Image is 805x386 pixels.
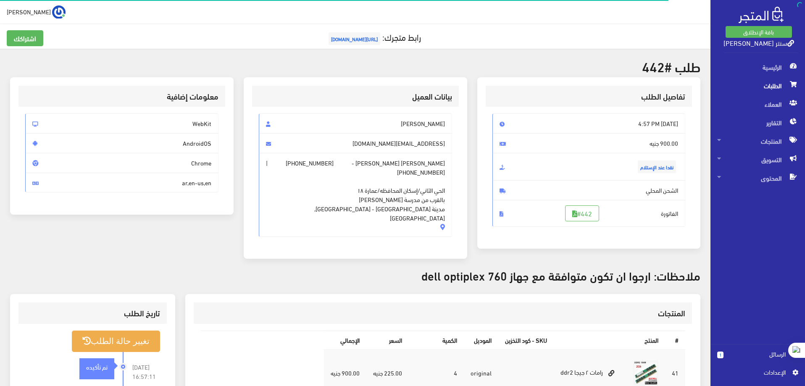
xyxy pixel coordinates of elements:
[710,95,805,113] a: العملاء
[259,113,452,134] span: [PERSON_NAME]
[259,92,452,100] h3: بيانات العميل
[366,331,409,349] th: السعر
[259,153,452,237] span: [PERSON_NAME] [PERSON_NAME] - |
[492,180,686,200] span: الشحن المحلي
[723,37,794,49] a: سنتر [PERSON_NAME]
[397,168,445,177] span: [PHONE_NUMBER]
[7,30,43,46] a: اشتراكك
[52,5,66,19] img: ...
[717,76,798,95] span: الطلبات
[730,349,786,359] span: الرسائل
[25,173,218,193] span: ar,en-us,en
[7,5,66,18] a: ... [PERSON_NAME]
[7,6,51,17] span: [PERSON_NAME]
[739,7,784,23] img: .
[498,331,554,349] th: SKU - كود التخزين
[72,331,160,352] button: تغيير حالة الطلب
[200,309,685,317] h3: المنتجات
[717,368,798,381] a: اﻹعدادات
[25,113,218,134] span: WebKit
[10,269,700,282] h3: ملاحظات: ارجوا ان تكون متوافقة مع جهاز dell optiplex 760
[259,133,452,153] span: [EMAIL_ADDRESS][DOMAIN_NAME]
[464,331,498,349] th: الموديل
[717,352,723,358] span: 1
[10,59,700,74] h2: طلب #442
[565,205,599,221] a: #442
[638,160,676,173] span: نقدا عند الإستلام
[710,132,805,150] a: المنتجات
[717,169,798,187] span: المحتوى
[710,76,805,95] a: الطلبات
[286,158,334,168] span: [PHONE_NUMBER]
[717,58,798,76] span: الرئيسية
[717,150,798,169] span: التسويق
[492,200,686,227] span: الفاتورة
[492,133,686,153] span: 900.00 جنيه
[86,362,108,371] strong: تم تأكيده
[717,132,798,150] span: المنتجات
[710,113,805,132] a: التقارير
[726,26,792,38] a: باقة الإنطلاق
[132,362,160,381] span: [DATE] 16:57:11
[409,331,464,349] th: الكمية
[25,309,160,317] h3: تاريخ الطلب
[326,29,421,45] a: رابط متجرك:[URL][DOMAIN_NAME]
[665,331,685,349] th: #
[554,331,665,349] th: المنتج
[492,92,686,100] h3: تفاصيل الطلب
[717,95,798,113] span: العملاء
[266,176,445,222] span: الحي الثاني/إسكان المحافظه/عمارة ١٨ بالقرب من مدرسة [PERSON_NAME] مدينة [GEOGRAPHIC_DATA] - [GEOG...
[492,113,686,134] span: [DATE] 4:57 PM
[710,169,805,187] a: المحتوى
[724,368,785,377] span: اﻹعدادات
[710,58,805,76] a: الرئيسية
[25,92,218,100] h3: معلومات إضافية
[25,133,218,153] span: AndroidOS
[329,32,380,45] span: [URL][DOMAIN_NAME]
[717,349,798,368] a: 1 الرسائل
[25,153,218,173] span: Chrome
[324,331,366,349] th: اﻹجمالي
[717,113,798,132] span: التقارير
